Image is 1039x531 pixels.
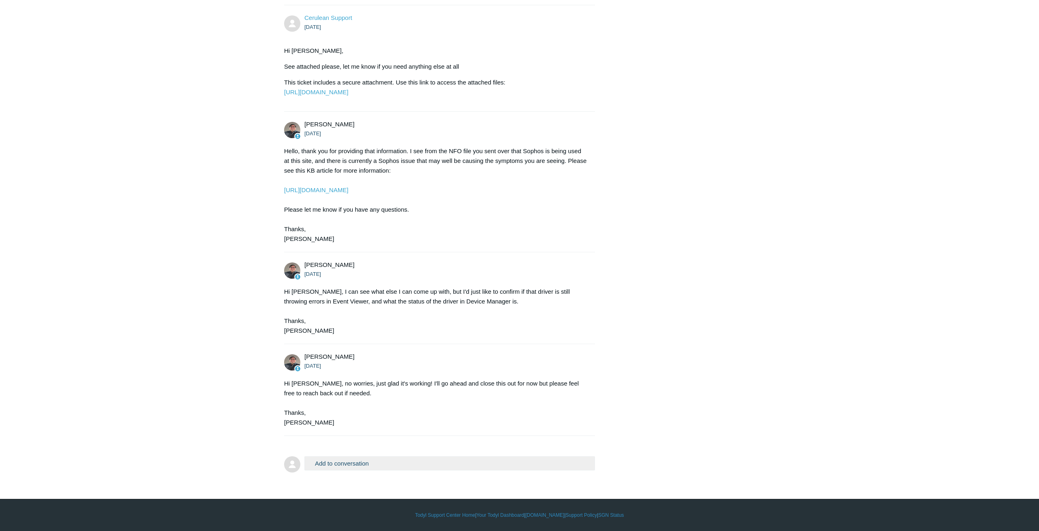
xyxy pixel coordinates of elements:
p: This ticket includes a secure attachment. Use this link to access the attached files: [284,78,587,97]
a: Cerulean Support [304,14,352,21]
time: 09/24/2025, 16:05 [304,271,321,277]
time: 09/23/2025, 17:42 [304,130,321,137]
div: Hello, thank you for providing that information. I see from the NFO file you sent over that Sopho... [284,146,587,244]
span: Matt Robinson [304,261,354,268]
a: Todyl Support Center Home [415,511,475,519]
p: Hi [PERSON_NAME], [284,46,587,56]
a: Your Todyl Dashboard [476,511,524,519]
button: Add to conversation [304,456,595,470]
div: Hi [PERSON_NAME], I can see what else I can come up with, but I'd just like to confirm if that dr... [284,287,587,336]
a: SGN Status [598,511,624,519]
span: Matt Robinson [304,353,354,360]
a: Support Policy [566,511,597,519]
div: | | | | [284,511,755,519]
a: [DOMAIN_NAME] [525,511,564,519]
span: Matt Robinson [304,121,354,128]
a: [URL][DOMAIN_NAME] [284,89,348,95]
time: 09/22/2025, 10:11 [304,24,321,30]
p: See attached please, let me know if you need anything else at all [284,62,587,72]
div: Hi [PERSON_NAME], no worries, just glad it's working! I'll go ahead and close this out for now bu... [284,379,587,427]
time: 09/24/2025, 16:15 [304,363,321,369]
a: [URL][DOMAIN_NAME] [284,186,348,193]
